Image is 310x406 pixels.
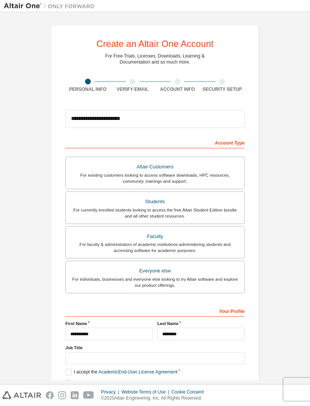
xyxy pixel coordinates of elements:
[58,391,66,399] img: instagram.svg
[105,53,205,65] div: For Free Trials, Licenses, Downloads, Learning & Documentation and so much more.
[70,276,240,288] div: For individuals, businesses and everyone else looking to try Altair software and explore our prod...
[65,380,174,386] label: I would like to receive marketing emails from Altair
[46,391,54,399] img: facebook.svg
[4,2,98,10] img: Altair One
[70,196,240,207] div: Students
[65,136,245,148] div: Account Type
[101,395,208,401] p: © 2025 Altair Engineering, Inc. All Rights Reserved.
[98,369,177,375] a: Academic End-User License Agreement
[83,391,94,399] img: youtube.svg
[70,266,240,276] div: Everyone else
[65,345,245,351] label: Job Title
[157,320,245,327] label: Last Name
[70,207,240,219] div: For currently enrolled students looking to access the free Altair Student Edition bundle and all ...
[70,162,240,172] div: Altair Customers
[70,241,240,254] div: For faculty & administrators of academic institutions administering students and accessing softwa...
[65,86,110,92] div: Personal Info
[96,39,214,48] div: Create an Altair One Account
[70,172,240,184] div: For existing customers looking to access software downloads, HPC resources, community, trainings ...
[171,389,208,395] div: Cookie Consent
[70,231,240,242] div: Faculty
[65,369,177,375] label: I accept the
[2,391,41,399] img: altair_logo.svg
[65,305,245,317] div: Your Profile
[101,389,121,395] div: Privacy
[110,86,155,92] div: Verify Email
[65,320,153,327] label: First Name
[200,86,245,92] div: Security Setup
[155,86,200,92] div: Account Info
[71,391,79,399] img: linkedin.svg
[121,389,171,395] div: Website Terms of Use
